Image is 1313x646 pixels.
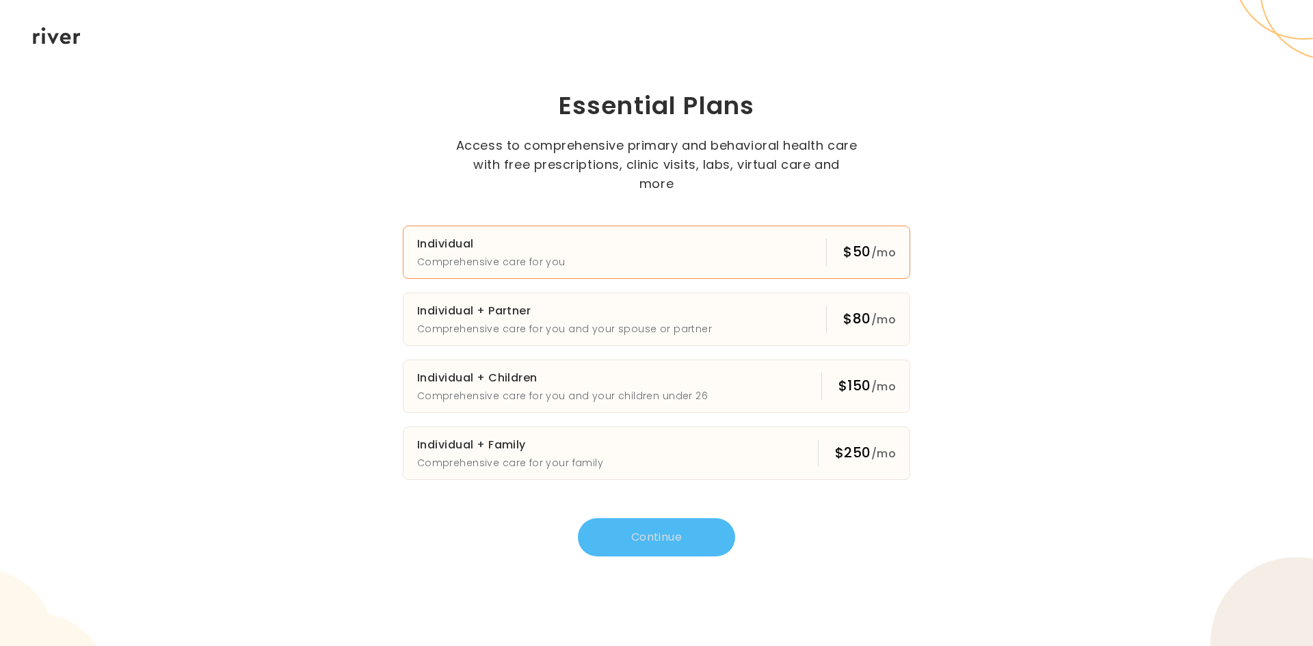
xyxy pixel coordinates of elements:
button: Individual + ChildrenComprehensive care for you and your children under 26$150/mo [403,360,910,413]
p: Comprehensive care for your family [417,455,603,471]
p: Comprehensive care for you [417,254,566,270]
button: IndividualComprehensive care for you$50/mo [403,226,910,279]
span: /mo [871,312,896,327]
h3: Individual + Children [417,368,708,388]
p: Access to comprehensive primary and behavioral health care with free prescriptions, clinic visits... [455,136,858,193]
h3: Individual + Family [417,435,603,455]
h3: Individual + Partner [417,301,712,321]
h3: Individual [417,234,566,254]
span: /mo [871,446,896,461]
div: $250 [835,443,896,463]
div: $50 [843,242,896,263]
button: Individual + FamilyComprehensive care for your family$250/mo [403,427,910,480]
p: Comprehensive care for you and your spouse or partner [417,321,712,337]
span: /mo [871,245,896,260]
h1: Essential Plans [339,90,974,122]
div: $80 [843,309,896,329]
p: Comprehensive care for you and your children under 26 [417,388,708,404]
span: /mo [871,379,896,394]
button: Individual + PartnerComprehensive care for you and your spouse or partner$80/mo [403,293,910,346]
div: $150 [838,376,896,396]
button: Continue [578,518,735,556]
